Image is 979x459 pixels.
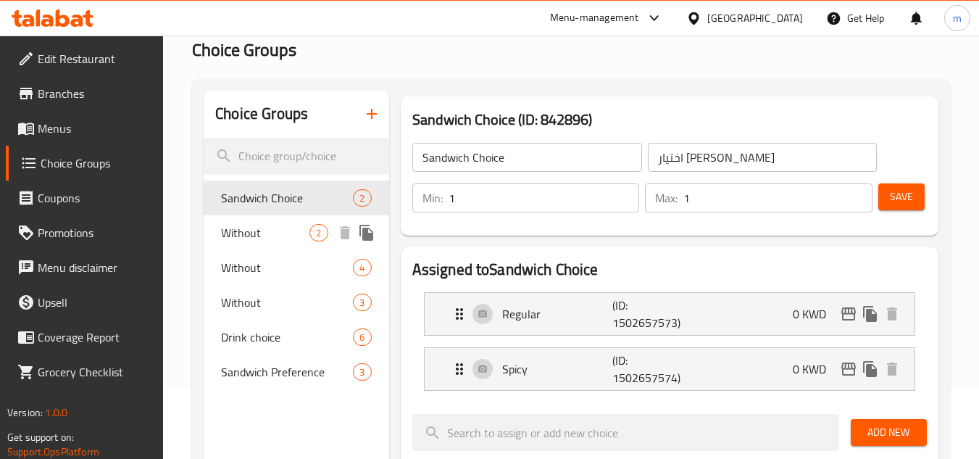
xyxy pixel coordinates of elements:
[215,103,308,125] h2: Choice Groups
[38,294,152,311] span: Upsell
[425,293,915,335] div: Expand
[6,146,164,181] a: Choice Groups
[862,423,915,442] span: Add New
[204,181,388,215] div: Sandwich Choice2
[412,414,839,451] input: search
[356,222,378,244] button: duplicate
[6,285,164,320] a: Upsell
[41,154,152,172] span: Choice Groups
[7,403,43,422] span: Version:
[310,226,327,240] span: 2
[204,355,388,389] div: Sandwich Preference3
[354,365,370,379] span: 3
[221,328,353,346] span: Drink choice
[354,296,370,310] span: 3
[204,250,388,285] div: Without4
[38,328,152,346] span: Coverage Report
[859,303,881,325] button: duplicate
[38,120,152,137] span: Menus
[838,358,859,380] button: edit
[953,10,962,26] span: m
[550,9,639,27] div: Menu-management
[204,320,388,355] div: Drink choice6
[502,305,613,323] p: Regular
[6,355,164,389] a: Grocery Checklist
[655,189,678,207] p: Max:
[612,352,686,386] p: (ID: 1502657574)
[6,250,164,285] a: Menu disclaimer
[353,294,371,311] div: Choices
[204,215,388,250] div: Without2deleteduplicate
[353,259,371,276] div: Choices
[425,348,915,390] div: Expand
[707,10,803,26] div: [GEOGRAPHIC_DATA]
[412,286,927,342] li: Expand
[221,259,353,276] span: Without
[204,285,388,320] div: Without3
[221,189,353,207] span: Sandwich Choice
[502,360,613,378] p: Spicy
[221,363,353,381] span: Sandwich Preference
[221,224,309,241] span: Without
[878,183,925,210] button: Save
[412,342,927,397] li: Expand
[793,305,838,323] p: 0 KWD
[838,303,859,325] button: edit
[334,222,356,244] button: delete
[38,189,152,207] span: Coupons
[412,108,927,131] h3: Sandwich Choice (ID: 842896)
[38,363,152,381] span: Grocery Checklist
[612,297,686,331] p: (ID: 1502657573)
[859,358,881,380] button: duplicate
[38,50,152,67] span: Edit Restaurant
[353,189,371,207] div: Choices
[192,33,296,66] span: Choice Groups
[354,191,370,205] span: 2
[6,181,164,215] a: Coupons
[6,320,164,355] a: Coverage Report
[38,224,152,241] span: Promotions
[412,259,927,281] h2: Assigned to Sandwich Choice
[353,363,371,381] div: Choices
[851,419,927,446] button: Add New
[881,358,903,380] button: delete
[793,360,838,378] p: 0 KWD
[881,303,903,325] button: delete
[45,403,67,422] span: 1.0.0
[354,261,370,275] span: 4
[221,294,353,311] span: Without
[204,138,388,175] input: search
[422,189,443,207] p: Min:
[38,85,152,102] span: Branches
[6,215,164,250] a: Promotions
[309,224,328,241] div: Choices
[6,41,164,76] a: Edit Restaurant
[353,328,371,346] div: Choices
[890,188,913,206] span: Save
[6,76,164,111] a: Branches
[354,331,370,344] span: 6
[6,111,164,146] a: Menus
[38,259,152,276] span: Menu disclaimer
[7,428,74,447] span: Get support on:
